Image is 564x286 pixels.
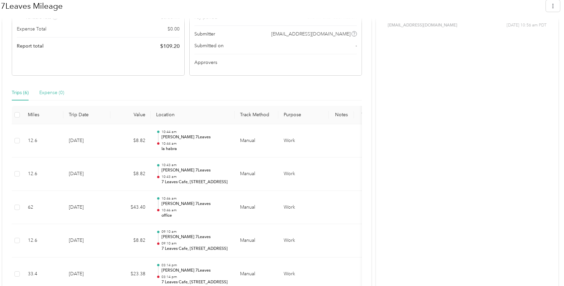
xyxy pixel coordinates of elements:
th: Track Method [235,106,278,124]
th: Purpose [278,106,329,124]
td: Manual [235,124,278,158]
span: $ 0.00 [168,25,180,32]
p: 10:43 am [161,163,229,167]
p: [PERSON_NAME] 7Leaves [161,167,229,173]
span: Report total [17,43,44,50]
p: 7 Leaves Cafe, [STREET_ADDRESS] [161,279,229,285]
div: Expense (0) [39,89,64,96]
p: 09:10 am [161,229,229,234]
p: 7 Leaves Cafe, [STREET_ADDRESS] [161,246,229,252]
p: [PERSON_NAME] 7Leaves [161,234,229,240]
td: Work [278,224,329,258]
td: Work [278,191,329,224]
p: 09:10 am [161,241,229,246]
p: 03:14 pm [161,263,229,268]
th: Tags [354,106,379,124]
td: $43.40 [110,191,151,224]
span: Submitter [194,30,215,38]
td: 12.6 [22,124,63,158]
p: 10:46 am [161,208,229,213]
th: Location [151,106,235,124]
td: [DATE] [63,224,110,258]
p: [PERSON_NAME] 7Leaves [161,268,229,274]
p: 03:14 pm [161,275,229,279]
p: 7 Leaves Cafe, [STREET_ADDRESS] [161,179,229,185]
span: [EMAIL_ADDRESS][DOMAIN_NAME] [271,30,350,38]
span: [EMAIL_ADDRESS][DOMAIN_NAME] [388,22,457,28]
td: $8.82 [110,124,151,158]
td: Manual [235,224,278,258]
p: [PERSON_NAME] 7Leaves [161,134,229,140]
td: [DATE] [63,191,110,224]
td: Manual [235,191,278,224]
span: $ 109.20 [160,42,180,50]
td: Work [278,157,329,191]
th: Notes [329,106,354,124]
p: la habra [161,146,229,152]
th: Value [110,106,151,124]
td: 12.6 [22,157,63,191]
td: Work [278,124,329,158]
td: $8.82 [110,224,151,258]
span: - [356,42,357,49]
div: Trips (6) [12,89,29,96]
td: $8.82 [110,157,151,191]
p: 10:43 am [161,174,229,179]
p: [PERSON_NAME] 7Leaves [161,201,229,207]
p: office [161,213,229,219]
span: [DATE] 10:56 am PDT [507,22,547,28]
th: Trip Date [63,106,110,124]
td: 12.6 [22,224,63,258]
th: Miles [22,106,63,124]
span: Approvers [194,59,217,66]
p: 10:44 am [161,141,229,146]
p: 10:44 am [161,130,229,134]
p: 10:46 am [161,196,229,201]
td: [DATE] [63,157,110,191]
td: 62 [22,191,63,224]
td: Manual [235,157,278,191]
span: Submitted on [194,42,224,49]
td: [DATE] [63,124,110,158]
span: Expense Total [17,25,46,32]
